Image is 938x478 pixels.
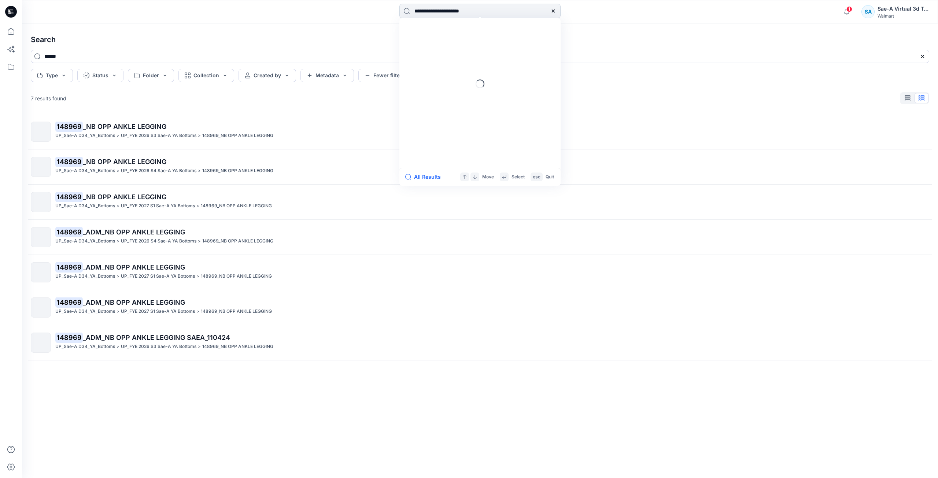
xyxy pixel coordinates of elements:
[202,237,273,245] p: 148969_NB OPP ANKLE LEGGING
[878,4,929,13] div: Sae-A Virtual 3d Team
[202,343,273,351] p: 148969_NB OPP ANKLE LEGGING
[117,343,119,351] p: >
[83,123,166,130] span: _NB OPP ANKLE LEGGING
[201,202,272,210] p: 148969_NB OPP ANKLE LEGGING
[358,69,411,82] button: Fewer filters
[198,132,201,140] p: >
[121,237,196,245] p: UP_FYE 2026 S4 Sae-A YA Bottoms
[121,343,196,351] p: UP_FYE 2026 S3 Sae-A YA Bottoms
[117,308,119,315] p: >
[55,237,115,245] p: UP_Sae-A D34_YA_Bottoms
[55,262,83,272] mark: 148969
[482,173,494,181] p: Move
[121,202,195,210] p: UP_FYE 2027 S1 Sae-A YA Bottoms
[117,132,119,140] p: >
[55,156,83,167] mark: 148969
[31,95,66,102] p: 7 results found
[202,167,273,175] p: 148969_NB OPP ANKLE LEGGING
[117,167,119,175] p: >
[55,167,115,175] p: UP_Sae-A D34_YA_Bottoms
[300,69,354,82] button: Metadata
[55,192,83,202] mark: 148969
[546,173,554,181] p: Quit
[121,132,196,140] p: UP_FYE 2026 S3 Sae-A YA Bottoms
[117,237,119,245] p: >
[25,29,935,50] h4: Search
[117,202,119,210] p: >
[83,193,166,201] span: _NB OPP ANKLE LEGGING
[533,173,540,181] p: esc
[26,258,934,287] a: 148969_ADM_NB OPP ANKLE LEGGINGUP_Sae-A D34_YA_Bottoms>UP_FYE 2027 S1 Sae-A YA Bottoms>148969_NB ...
[198,167,201,175] p: >
[201,273,272,280] p: 148969_NB OPP ANKLE LEGGING
[121,167,196,175] p: UP_FYE 2026 S4 Sae-A YA Bottoms
[861,5,875,18] div: SA
[83,299,185,306] span: _ADM_NB OPP ANKLE LEGGING
[239,69,296,82] button: Created by
[55,202,115,210] p: UP_Sae-A D34_YA_Bottoms
[846,6,852,12] span: 1
[55,343,115,351] p: UP_Sae-A D34_YA_Bottoms
[83,158,166,166] span: _NB OPP ANKLE LEGGING
[55,227,83,237] mark: 148969
[117,273,119,280] p: >
[55,121,83,131] mark: 148969
[55,332,83,342] mark: 148969
[196,308,199,315] p: >
[121,308,195,315] p: UP_FYE 2027 S1 Sae-A YA Bottoms
[83,334,230,341] span: _ADM_NB OPP ANKLE LEGGING SAEA_110424
[55,273,115,280] p: UP_Sae-A D34_YA_Bottoms
[26,223,934,252] a: 148969_ADM_NB OPP ANKLE LEGGINGUP_Sae-A D34_YA_Bottoms>UP_FYE 2026 S4 Sae-A YA Bottoms>148969_NB ...
[196,202,199,210] p: >
[26,117,934,146] a: 148969_NB OPP ANKLE LEGGINGUP_Sae-A D34_YA_Bottoms>UP_FYE 2026 S3 Sae-A YA Bottoms>148969_NB OPP ...
[198,343,201,351] p: >
[26,328,934,357] a: 148969_ADM_NB OPP ANKLE LEGGING SAEA_110424UP_Sae-A D34_YA_Bottoms>UP_FYE 2026 S3 Sae-A YA Bottom...
[128,69,174,82] button: Folder
[26,293,934,322] a: 148969_ADM_NB OPP ANKLE LEGGINGUP_Sae-A D34_YA_Bottoms>UP_FYE 2027 S1 Sae-A YA Bottoms>148969_NB ...
[202,132,273,140] p: 148969_NB OPP ANKLE LEGGING
[31,69,73,82] button: Type
[83,228,185,236] span: _ADM_NB OPP ANKLE LEGGING
[512,173,525,181] p: Select
[77,69,123,82] button: Status
[26,188,934,216] a: 148969_NB OPP ANKLE LEGGINGUP_Sae-A D34_YA_Bottoms>UP_FYE 2027 S1 Sae-A YA Bottoms>148969_NB OPP ...
[55,308,115,315] p: UP_Sae-A D34_YA_Bottoms
[878,13,929,19] div: Walmart
[405,173,446,181] button: All Results
[83,263,185,271] span: _ADM_NB OPP ANKLE LEGGING
[201,308,272,315] p: 148969_NB OPP ANKLE LEGGING
[26,152,934,181] a: 148969_NB OPP ANKLE LEGGINGUP_Sae-A D34_YA_Bottoms>UP_FYE 2026 S4 Sae-A YA Bottoms>148969_NB OPP ...
[55,132,115,140] p: UP_Sae-A D34_YA_Bottoms
[196,273,199,280] p: >
[178,69,234,82] button: Collection
[198,237,201,245] p: >
[55,297,83,307] mark: 148969
[121,273,195,280] p: UP_FYE 2027 S1 Sae-A YA Bottoms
